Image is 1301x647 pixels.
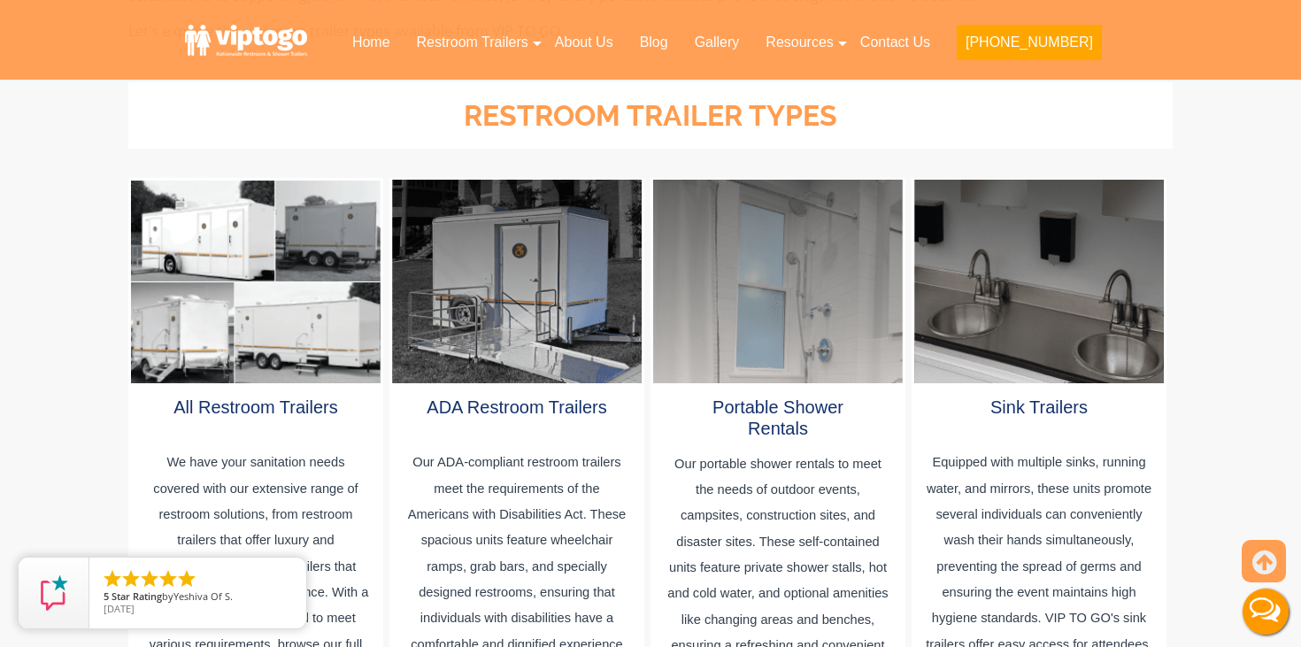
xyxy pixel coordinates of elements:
span: 5 [104,589,109,603]
a: ADA Restroom Trailers [427,397,606,417]
a: Resources [752,23,846,62]
a: Sink Trailers [990,397,1088,417]
span: Yeshiva Of S. [173,589,233,603]
a: [PHONE_NUMBER] [943,23,1115,71]
span: by [104,591,292,604]
button: Live Chat [1230,576,1301,647]
a: Gallery [681,23,753,62]
span: Star Rating [112,589,162,603]
li:  [176,568,197,589]
a: Home [339,23,404,62]
a: Portable Shower Rentals [712,397,843,438]
a: All Restroom Trailers [173,397,338,417]
li:  [158,568,179,589]
h3: Restroom Trailer Types [147,101,1154,132]
a: Restroom Trailers [404,23,542,62]
a: Contact Us [847,23,943,62]
li:  [139,568,160,589]
li:  [102,568,123,589]
button: [PHONE_NUMBER] [957,25,1102,60]
img: Review Rating [36,575,72,611]
li:  [120,568,142,589]
a: Blog [627,23,681,62]
span: [DATE] [104,602,135,615]
a: About Us [542,23,627,62]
